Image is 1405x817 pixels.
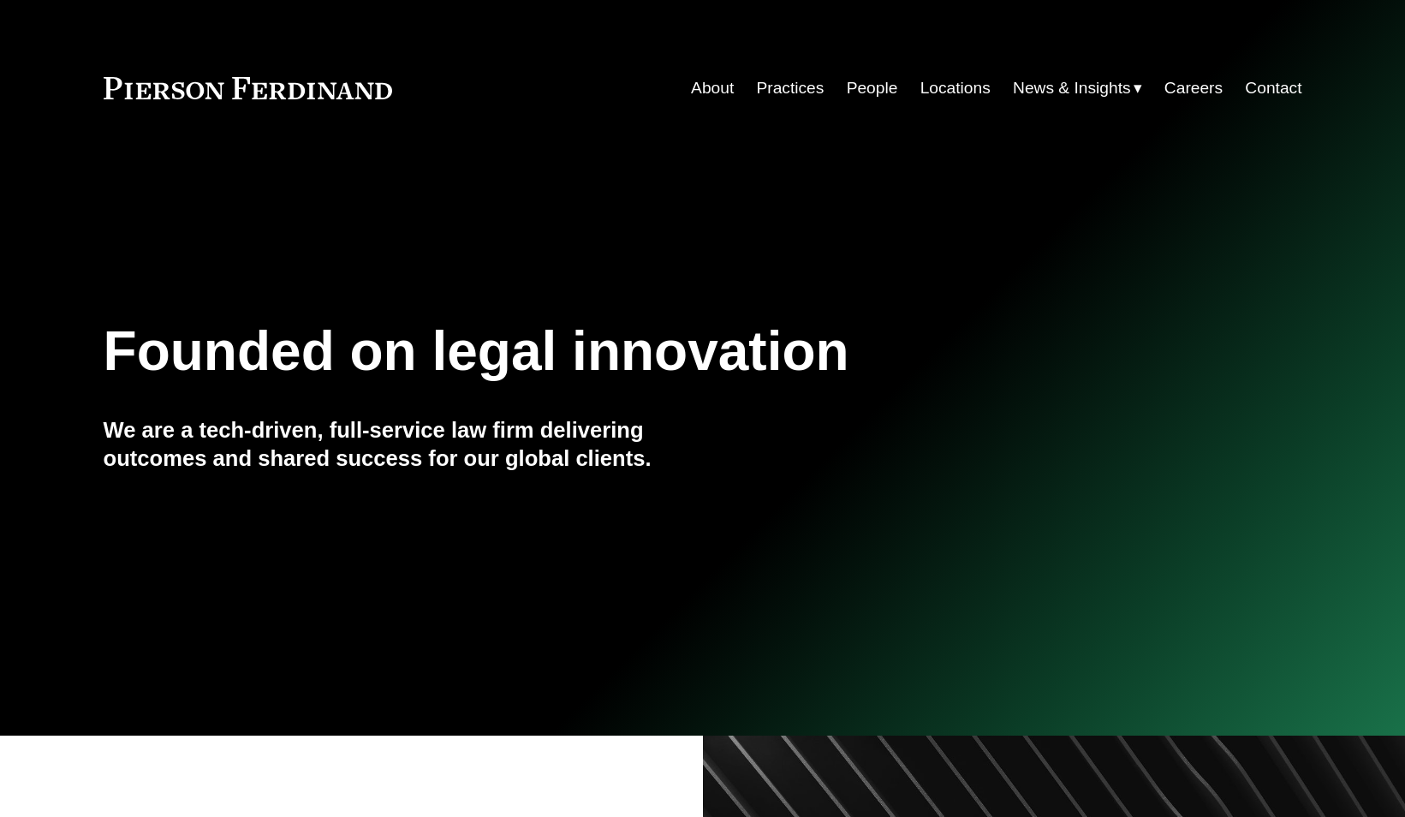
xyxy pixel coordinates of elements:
h1: Founded on legal innovation [104,320,1103,383]
a: People [847,72,898,104]
a: Locations [920,72,991,104]
a: Practices [756,72,824,104]
span: News & Insights [1013,74,1131,104]
a: Contact [1245,72,1301,104]
a: folder dropdown [1013,72,1142,104]
a: About [691,72,734,104]
h4: We are a tech-driven, full-service law firm delivering outcomes and shared success for our global... [104,416,703,472]
a: Careers [1164,72,1223,104]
